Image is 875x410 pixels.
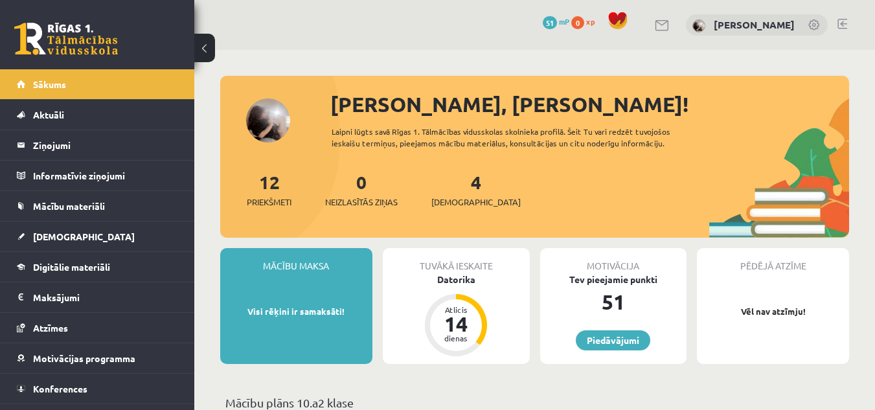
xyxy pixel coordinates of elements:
span: [DEMOGRAPHIC_DATA] [431,196,521,209]
span: Atzīmes [33,322,68,334]
a: 12Priekšmeti [247,170,291,209]
div: Laipni lūgts savā Rīgas 1. Tālmācības vidusskolas skolnieka profilā. Šeit Tu vari redzēt tuvojošo... [332,126,709,149]
a: [DEMOGRAPHIC_DATA] [17,222,178,251]
span: Konferences [33,383,87,394]
a: Aktuāli [17,100,178,130]
span: Sākums [33,78,66,90]
span: Mācību materiāli [33,200,105,212]
a: Piedāvājumi [576,330,650,350]
span: Digitālie materiāli [33,261,110,273]
a: Maksājumi [17,282,178,312]
p: Vēl nav atzīmju! [703,305,843,318]
a: Informatīvie ziņojumi [17,161,178,190]
span: 51 [543,16,557,29]
a: 0 xp [571,16,601,27]
a: Digitālie materiāli [17,252,178,282]
a: 51 mP [543,16,569,27]
a: 4[DEMOGRAPHIC_DATA] [431,170,521,209]
div: dienas [437,334,475,342]
a: Ziņojumi [17,130,178,160]
a: [PERSON_NAME] [714,18,795,31]
a: Datorika Atlicis 14 dienas [383,273,530,358]
span: Neizlasītās ziņas [325,196,398,209]
a: Atzīmes [17,313,178,343]
legend: Informatīvie ziņojumi [33,161,178,190]
span: 0 [571,16,584,29]
span: [DEMOGRAPHIC_DATA] [33,231,135,242]
span: xp [586,16,595,27]
span: Motivācijas programma [33,352,135,364]
div: Pēdējā atzīme [697,248,849,273]
div: Mācību maksa [220,248,372,273]
span: mP [559,16,569,27]
a: Konferences [17,374,178,404]
div: Datorika [383,273,530,286]
a: Mācību materiāli [17,191,178,221]
a: Sākums [17,69,178,99]
div: Motivācija [540,248,687,273]
div: Atlicis [437,306,475,313]
span: Priekšmeti [247,196,291,209]
div: Tuvākā ieskaite [383,248,530,273]
span: Aktuāli [33,109,64,120]
legend: Maksājumi [33,282,178,312]
a: Motivācijas programma [17,343,178,373]
legend: Ziņojumi [33,130,178,160]
a: Rīgas 1. Tālmācības vidusskola [14,23,118,55]
div: 14 [437,313,475,334]
div: 51 [540,286,687,317]
div: [PERSON_NAME], [PERSON_NAME]! [330,89,849,120]
a: 0Neizlasītās ziņas [325,170,398,209]
img: Nadīna Šperberga [692,19,705,32]
p: Visi rēķini ir samaksāti! [227,305,366,318]
div: Tev pieejamie punkti [540,273,687,286]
